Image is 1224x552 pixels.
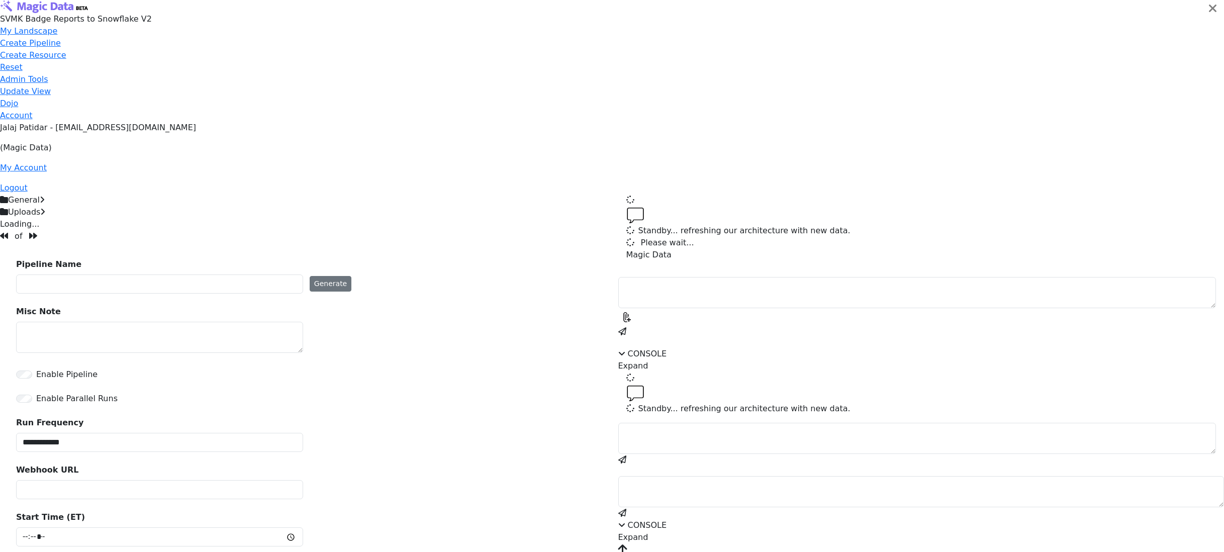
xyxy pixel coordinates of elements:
[16,259,81,269] b: Pipeline Name
[15,231,25,241] span: of
[16,512,85,522] b: Start Time (ET)
[626,225,1216,237] div: Standby... refreshing our architecture with new data.
[628,349,667,358] span: CONSOLE
[626,249,1216,261] p: Magic Data
[641,238,694,247] span: Please wait...
[16,307,61,316] b: Misc Note
[310,276,351,292] button: Generate
[618,308,636,326] img: Attach File
[626,384,645,403] img: typing.gif
[628,520,667,530] span: CONSOLE
[16,465,78,475] b: Webhook URL
[36,393,118,405] label: Enable Parallel Runs
[626,403,1216,415] div: Standby... refreshing our architecture with new data.
[626,206,645,225] img: typing.gif
[36,369,98,381] label: Enable Pipeline
[16,418,83,427] b: Run Frequency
